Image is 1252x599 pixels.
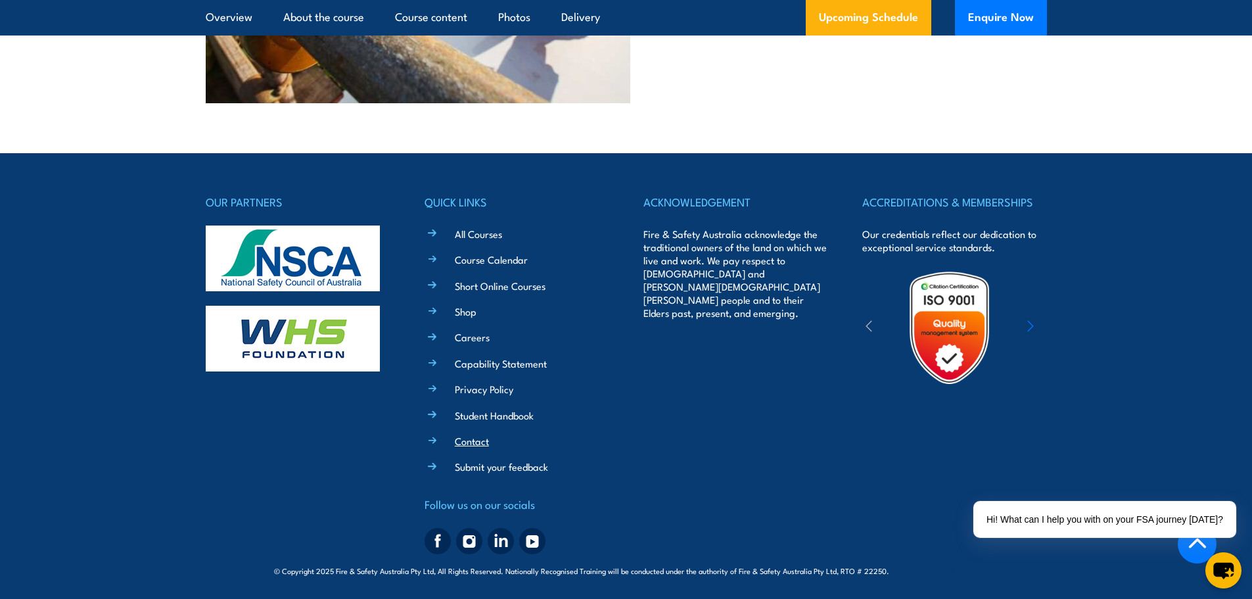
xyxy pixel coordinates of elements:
[425,193,609,211] h4: QUICK LINKS
[274,564,978,577] span: © Copyright 2025 Fire & Safety Australia Pty Ltd, All Rights Reserved. Nationally Recognised Trai...
[206,306,380,371] img: whs-logo-footer
[932,563,978,577] a: KND Digital
[904,565,978,576] span: Site:
[862,228,1046,254] p: Our credentials reflect our dedication to exceptional service standards.
[455,408,534,422] a: Student Handbook
[862,193,1046,211] h4: ACCREDITATIONS & MEMBERSHIPS
[455,382,513,396] a: Privacy Policy
[455,252,528,266] a: Course Calendar
[206,193,390,211] h4: OUR PARTNERS
[425,495,609,514] h4: Follow us on our socials
[455,330,490,344] a: Careers
[455,356,547,370] a: Capability Statement
[455,227,502,241] a: All Courses
[643,193,827,211] h4: ACKNOWLEDGEMENT
[1205,552,1241,588] button: chat-button
[1008,305,1122,350] img: ewpa-logo
[973,501,1236,538] div: Hi! What can I help you with on your FSA journey [DATE]?
[643,228,827,320] p: Fire & Safety Australia acknowledge the traditional owners of the land on which we live and work....
[455,434,489,448] a: Contact
[455,460,548,473] a: Submit your feedback
[455,304,476,318] a: Shop
[455,279,545,293] a: Short Online Courses
[206,226,380,291] img: nsca-logo-footer
[892,270,1007,385] img: Untitled design (19)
